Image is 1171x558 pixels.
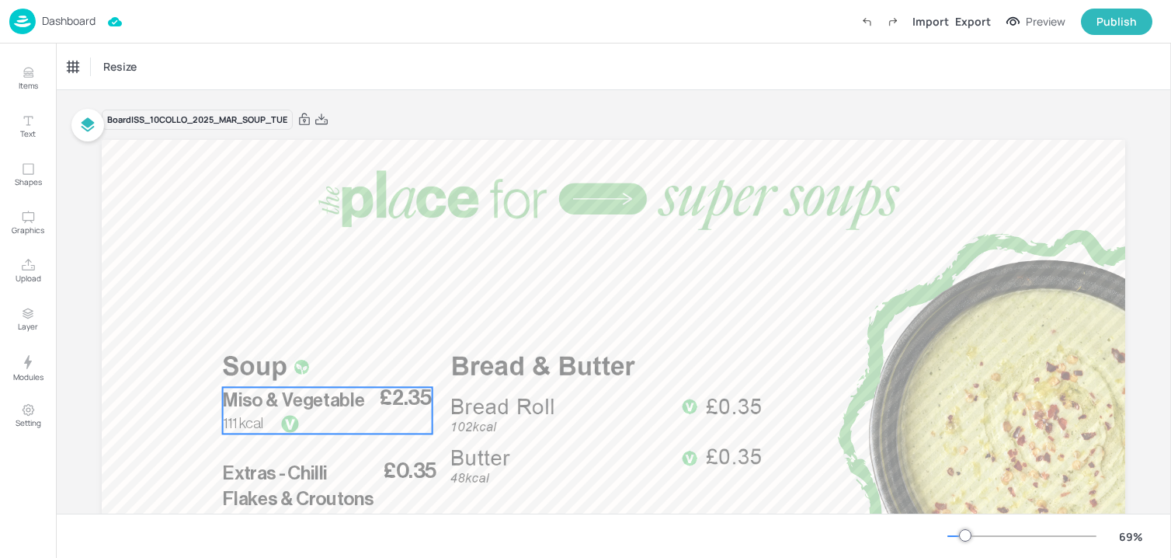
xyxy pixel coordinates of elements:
[912,13,949,30] div: Import
[380,387,433,408] span: £2.35
[9,9,36,34] img: logo-86c26b7e.jpg
[1081,9,1152,35] button: Publish
[223,391,365,410] span: Miso & Vegetable
[955,13,991,30] div: Export
[853,9,880,35] label: Undo (Ctrl + Z)
[997,10,1075,33] button: Preview
[42,16,96,26] p: Dashboard
[100,58,140,75] span: Resize
[102,110,293,131] div: Board ISS_10COLLO_2025_MAR_SOUP_TUE
[223,416,264,431] span: 111 kcal
[384,460,437,481] span: £0.35
[880,9,906,35] label: Redo (Ctrl + Y)
[223,464,374,509] span: Extras - Chilli Flakes & Croutons
[1096,13,1137,30] div: Publish
[1112,528,1149,545] div: 69 %
[1026,13,1065,30] div: Preview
